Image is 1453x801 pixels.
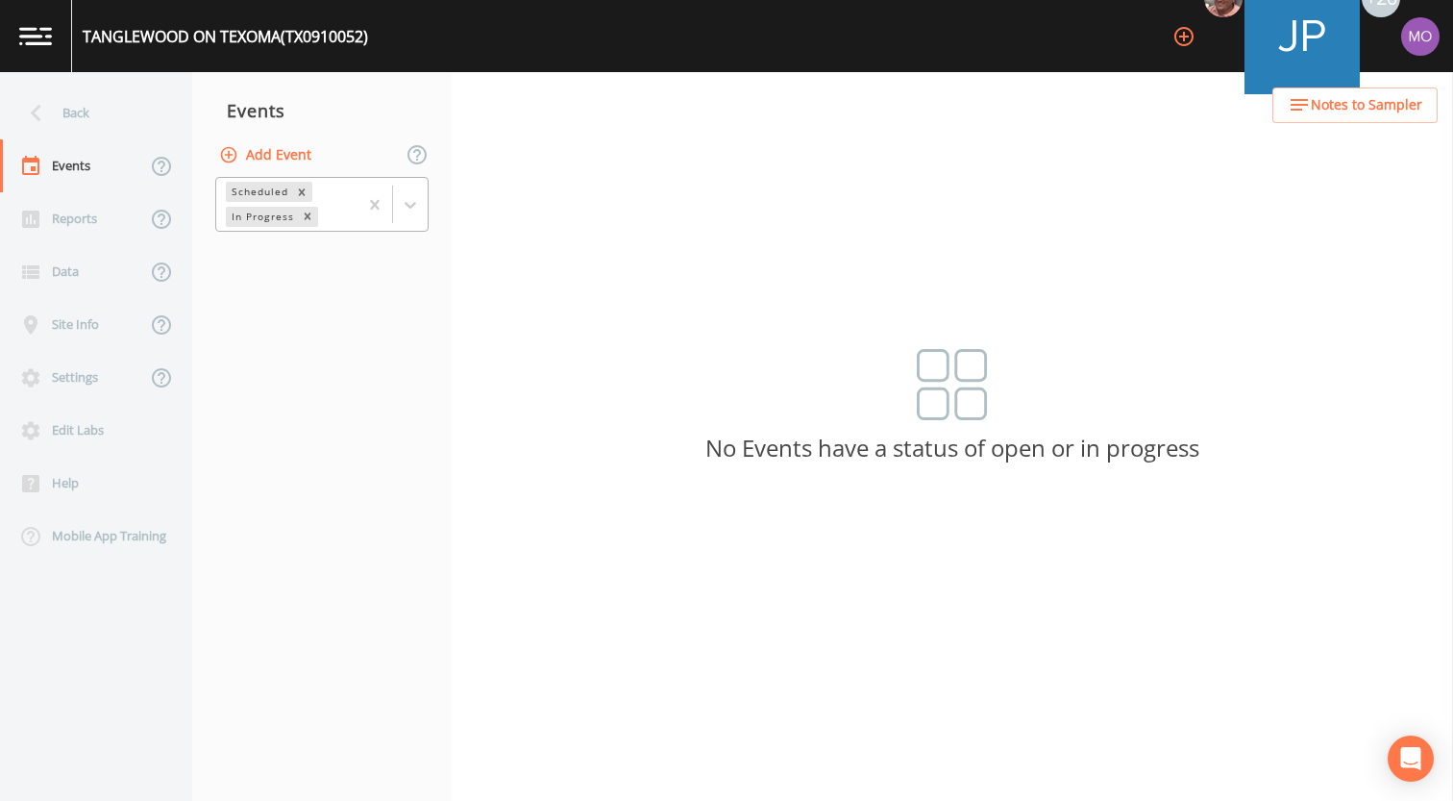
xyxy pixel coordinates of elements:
[226,207,297,227] div: In Progress
[215,138,319,173] button: Add Event
[1388,736,1434,782] div: Open Intercom Messenger
[452,439,1453,457] p: No Events have a status of open or in progress
[83,25,368,48] div: TANGLEWOOD ON TEXOMA (TX0910052)
[297,207,318,227] div: Remove In Progress
[1272,88,1438,123] button: Notes to Sampler
[226,182,291,202] div: Scheduled
[291,182,312,202] div: Remove Scheduled
[192,87,452,135] div: Events
[19,27,52,45] img: logo
[1401,17,1440,56] img: 4e251478aba98ce068fb7eae8f78b90c
[917,349,988,420] img: svg%3e
[1311,93,1422,117] span: Notes to Sampler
